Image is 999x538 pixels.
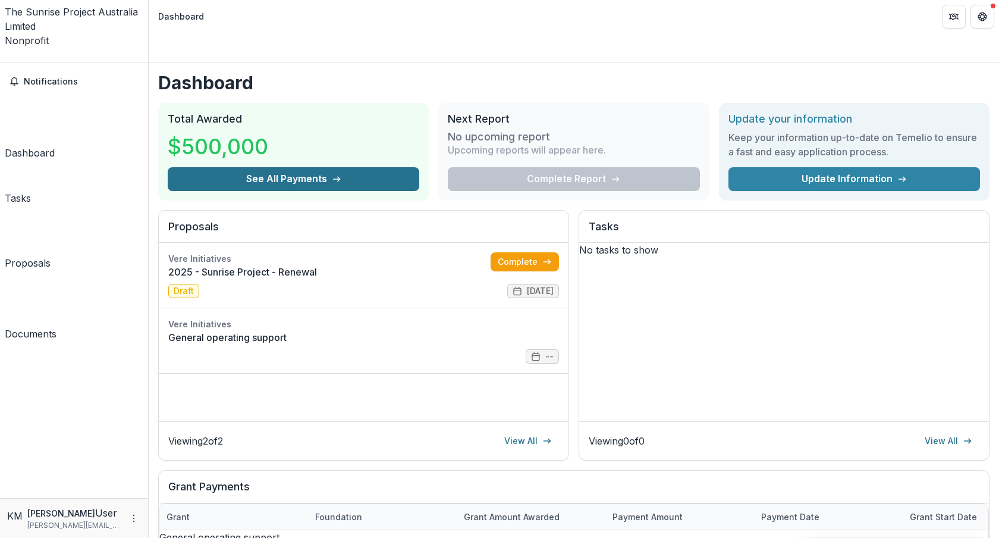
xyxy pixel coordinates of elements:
[95,506,117,520] p: User
[168,220,559,243] h2: Proposals
[5,275,56,341] a: Documents
[728,167,980,191] a: Update Information
[168,265,491,279] a: 2025 - Sunrise Project - Renewal
[7,509,23,523] div: Kristy Morre
[903,511,984,523] div: Grant start date
[457,511,567,523] div: Grant amount awarded
[127,511,141,526] button: More
[5,165,31,205] a: Tasks
[158,72,989,93] h1: Dashboard
[5,72,143,91] button: Notifications
[589,434,645,448] p: Viewing 0 of 0
[605,504,754,530] div: Payment Amount
[308,511,369,523] div: Foundation
[308,504,457,530] div: Foundation
[457,504,605,530] div: Grant amount awarded
[448,112,699,126] h2: Next Report
[728,130,980,159] h3: Keep your information up-to-date on Temelio to ensure a fast and easy application process.
[27,507,95,520] p: [PERSON_NAME]
[159,504,308,530] div: Grant
[448,130,550,143] h3: No upcoming report
[158,10,204,23] div: Dashboard
[754,504,903,530] div: Payment date
[5,96,55,160] a: Dashboard
[168,112,419,126] h2: Total Awarded
[754,511,827,523] div: Payment date
[168,167,419,191] button: See All Payments
[491,252,559,271] a: Complete
[605,511,690,523] div: Payment Amount
[918,431,979,451] a: View All
[728,112,980,126] h2: Update your information
[168,434,223,448] p: Viewing 2 of 2
[5,327,56,341] div: Documents
[153,8,209,25] nav: breadcrumb
[589,220,979,243] h2: Tasks
[942,5,966,29] button: Partners
[27,520,122,531] p: [PERSON_NAME][EMAIL_ADDRESS][PERSON_NAME][DOMAIN_NAME]
[5,146,55,160] div: Dashboard
[5,256,51,270] div: Proposals
[24,77,139,87] span: Notifications
[5,35,49,46] span: Nonprofit
[497,431,559,451] a: View All
[579,243,989,257] p: No tasks to show
[448,143,606,157] p: Upcoming reports will appear here.
[5,191,31,205] div: Tasks
[168,130,268,162] h3: $500,000
[168,480,979,503] h2: Grant Payments
[159,511,197,523] div: Grant
[970,5,994,29] button: Get Help
[5,210,51,270] a: Proposals
[5,5,143,33] div: The Sunrise Project Australia Limited
[168,330,559,345] a: General operating support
